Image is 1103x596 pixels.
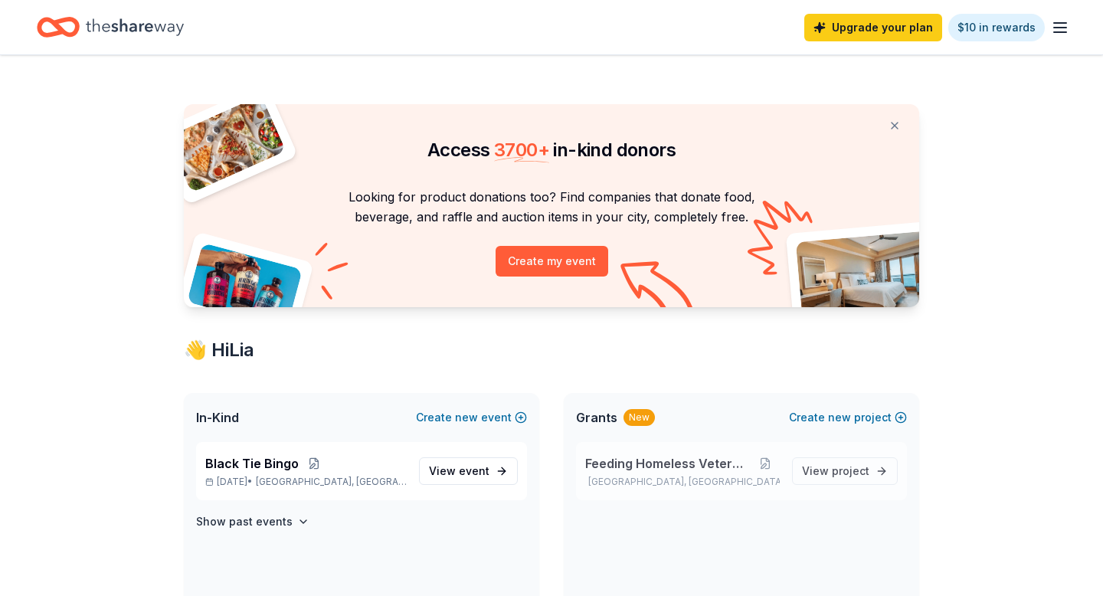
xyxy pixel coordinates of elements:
[455,408,478,427] span: new
[789,408,907,427] button: Createnewproject
[429,462,489,480] span: View
[427,139,676,161] span: Access in-kind donors
[459,464,489,477] span: event
[802,462,869,480] span: View
[196,512,309,531] button: Show past events
[828,408,851,427] span: new
[624,409,655,426] div: New
[576,408,617,427] span: Grants
[494,139,549,161] span: 3700 +
[585,476,780,488] p: [GEOGRAPHIC_DATA], [GEOGRAPHIC_DATA]
[585,454,750,473] span: Feeding Homeless Veterans
[948,14,1045,41] a: $10 in rewards
[205,476,407,488] p: [DATE] •
[419,457,518,485] a: View event
[202,187,901,228] p: Looking for product donations too? Find companies that donate food, beverage, and raffle and auct...
[196,408,239,427] span: In-Kind
[256,476,407,488] span: [GEOGRAPHIC_DATA], [GEOGRAPHIC_DATA]
[792,457,898,485] a: View project
[416,408,527,427] button: Createnewevent
[205,454,299,473] span: Black Tie Bingo
[167,95,286,193] img: Pizza
[37,9,184,45] a: Home
[496,246,608,277] button: Create my event
[184,338,919,362] div: 👋 Hi Lia
[804,14,942,41] a: Upgrade your plan
[196,512,293,531] h4: Show past events
[620,261,697,319] img: Curvy arrow
[832,464,869,477] span: project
